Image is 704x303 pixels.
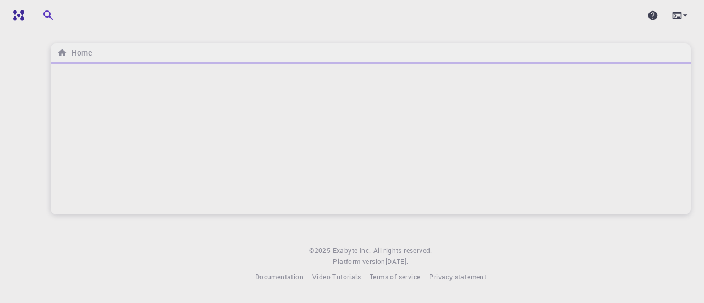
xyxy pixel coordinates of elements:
span: Documentation [255,272,304,281]
a: Exabyte Inc. [333,245,371,256]
a: Video Tutorials [312,272,361,283]
span: Platform version [333,256,385,267]
span: Exabyte Inc. [333,246,371,255]
a: Documentation [255,272,304,283]
span: Video Tutorials [312,272,361,281]
a: [DATE]. [386,256,409,267]
a: Terms of service [370,272,420,283]
span: All rights reserved. [373,245,432,256]
nav: breadcrumb [55,47,94,59]
h6: Home [67,47,92,59]
span: [DATE] . [386,257,409,266]
a: Privacy statement [429,272,486,283]
span: Terms of service [370,272,420,281]
img: logo [9,10,24,21]
span: Privacy statement [429,272,486,281]
span: © 2025 [309,245,332,256]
